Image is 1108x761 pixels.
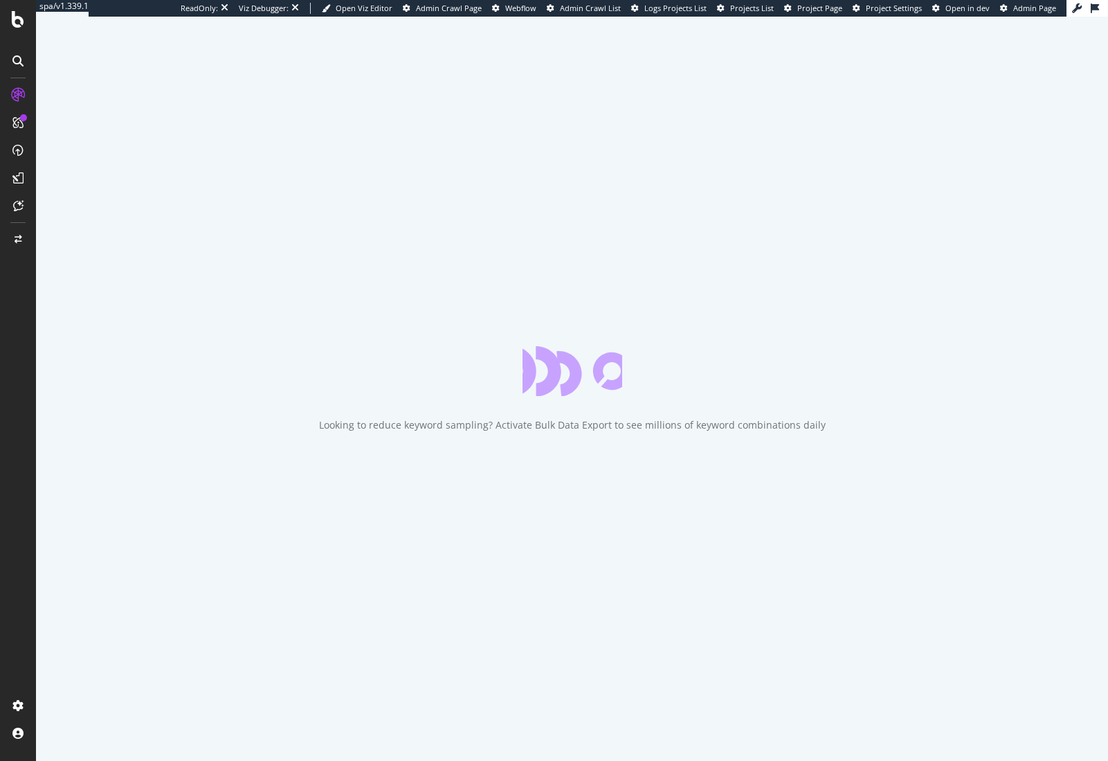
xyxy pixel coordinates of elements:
[784,3,842,14] a: Project Page
[319,418,826,432] div: Looking to reduce keyword sampling? Activate Bulk Data Export to see millions of keyword combinat...
[492,3,536,14] a: Webflow
[322,3,392,14] a: Open Viz Editor
[560,3,621,13] span: Admin Crawl List
[1013,3,1056,13] span: Admin Page
[1000,3,1056,14] a: Admin Page
[644,3,707,13] span: Logs Projects List
[547,3,621,14] a: Admin Crawl List
[523,346,622,396] div: animation
[945,3,990,13] span: Open in dev
[505,3,536,13] span: Webflow
[717,3,774,14] a: Projects List
[730,3,774,13] span: Projects List
[932,3,990,14] a: Open in dev
[181,3,218,14] div: ReadOnly:
[239,3,289,14] div: Viz Debugger:
[416,3,482,13] span: Admin Crawl Page
[866,3,922,13] span: Project Settings
[853,3,922,14] a: Project Settings
[403,3,482,14] a: Admin Crawl Page
[336,3,392,13] span: Open Viz Editor
[797,3,842,13] span: Project Page
[631,3,707,14] a: Logs Projects List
